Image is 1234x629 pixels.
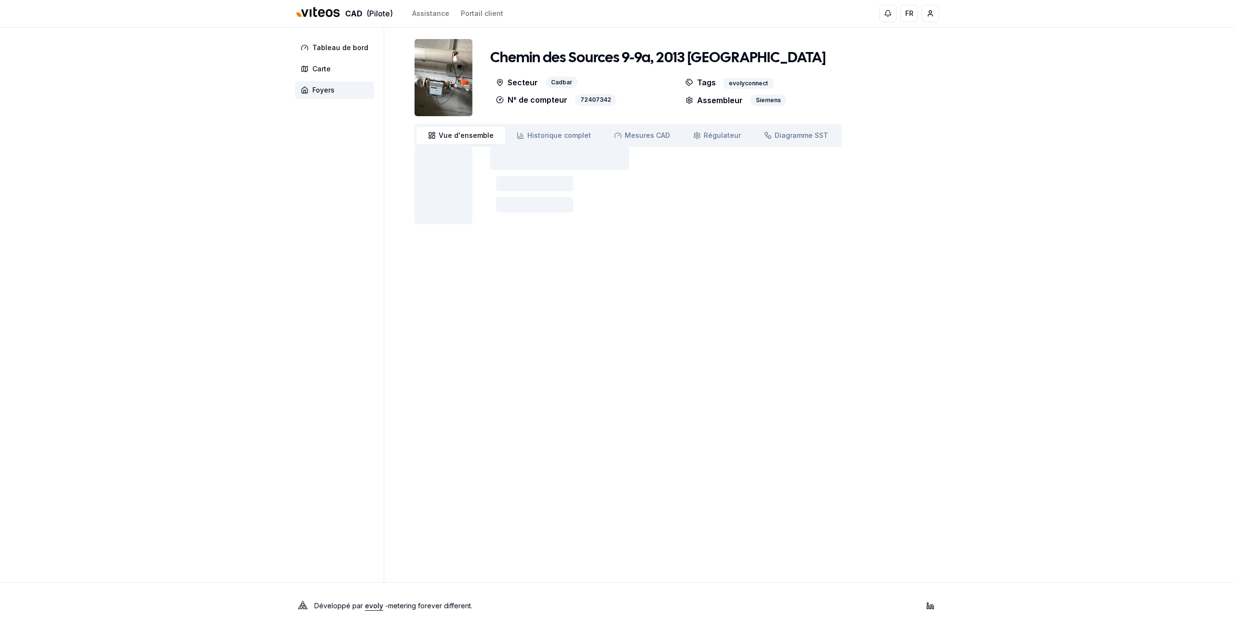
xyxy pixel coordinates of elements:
span: Régulateur [704,131,741,140]
div: Cadbar [546,77,577,89]
img: Viteos - CAD Logo [295,1,341,24]
h1: Chemin des Sources 9-9a, 2013 [GEOGRAPHIC_DATA] [490,50,826,67]
span: FR [905,9,913,18]
span: Carte [312,64,331,74]
span: Vue d'ensemble [439,131,494,140]
span: Tableau de bord [312,43,368,53]
span: Mesures CAD [625,131,670,140]
img: Evoly Logo [295,598,310,614]
a: Foyers [295,81,378,99]
a: Mesures CAD [603,127,682,144]
a: Assistance [412,9,449,18]
p: Tags [685,77,716,89]
a: Régulateur [682,127,752,144]
a: Portail client [461,9,503,18]
span: Diagramme SST [775,131,828,140]
p: N° de compteur [496,94,567,106]
div: evolyconnect [724,78,773,89]
div: Siemens [751,94,786,106]
div: 72407342 [575,94,617,106]
p: Développé par - metering forever different . [314,599,472,613]
a: Historique complet [505,127,603,144]
p: Secteur [496,77,538,89]
img: unit Image [415,39,472,116]
a: Tableau de bord [295,39,378,56]
button: FR [900,5,918,22]
span: Historique complet [527,131,591,140]
a: evoly [365,602,383,610]
span: Foyers [312,85,335,95]
p: Assembleur [685,94,743,106]
span: (Pilote) [366,8,393,19]
a: Vue d'ensemble [416,127,505,144]
a: Carte [295,60,378,78]
a: CAD(Pilote) [295,3,393,24]
a: Diagramme SST [752,127,840,144]
span: CAD [345,8,362,19]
